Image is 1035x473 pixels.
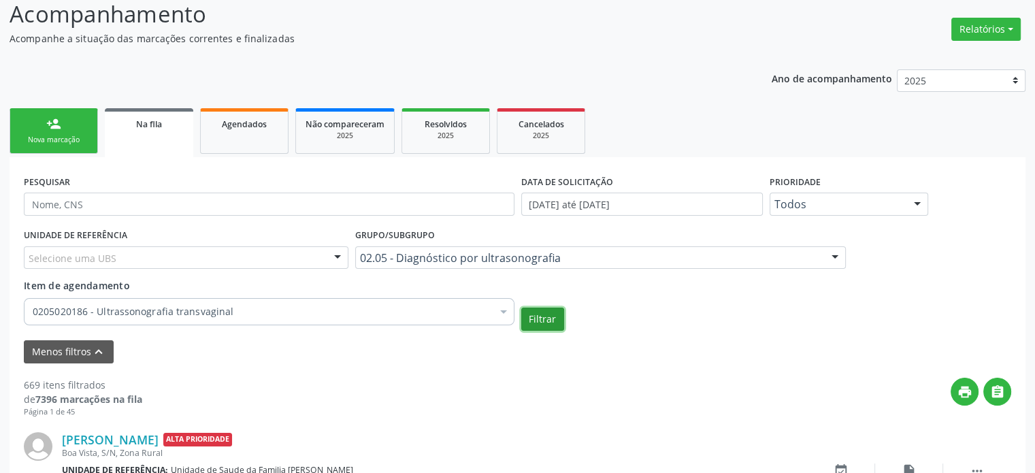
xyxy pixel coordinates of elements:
[774,197,901,211] span: Todos
[62,432,159,447] a: [PERSON_NAME]
[521,193,763,216] input: Selecione um intervalo
[24,193,514,216] input: Nome, CNS
[10,31,721,46] p: Acompanhe a situação das marcações correntes e finalizadas
[24,172,70,193] label: PESQUISAR
[29,251,116,265] span: Selecione uma UBS
[412,131,480,141] div: 2025
[355,225,435,246] label: Grupo/Subgrupo
[35,393,142,406] strong: 7396 marcações na fila
[24,406,142,418] div: Página 1 de 45
[222,118,267,130] span: Agendados
[990,385,1005,399] i: 
[951,18,1021,41] button: Relatórios
[46,116,61,131] div: person_add
[521,308,564,331] button: Filtrar
[519,118,564,130] span: Cancelados
[24,392,142,406] div: de
[24,225,127,246] label: UNIDADE DE REFERÊNCIA
[983,378,1011,406] button: 
[163,433,232,447] span: Alta Prioridade
[306,131,384,141] div: 2025
[951,378,979,406] button: print
[24,432,52,461] img: img
[33,305,492,319] span: 0205020186 - Ultrassonografia transvaginal
[772,69,892,86] p: Ano de acompanhamento
[24,340,114,364] button: Menos filtroskeyboard_arrow_up
[360,251,818,265] span: 02.05 - Diagnóstico por ultrasonografia
[24,279,130,292] span: Item de agendamento
[136,118,162,130] span: Na fila
[425,118,467,130] span: Resolvidos
[306,118,384,130] span: Não compareceram
[770,172,821,193] label: Prioridade
[62,447,807,459] div: Boa Vista, S/N, Zona Rural
[957,385,972,399] i: print
[521,172,613,193] label: DATA DE SOLICITAÇÃO
[91,344,106,359] i: keyboard_arrow_up
[24,378,142,392] div: 669 itens filtrados
[20,135,88,145] div: Nova marcação
[507,131,575,141] div: 2025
